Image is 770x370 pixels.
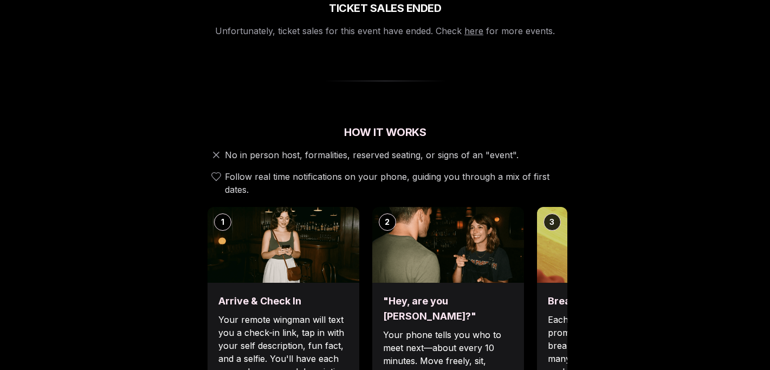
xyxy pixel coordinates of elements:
[218,294,348,309] h3: Arrive & Check In
[203,125,567,140] h2: How It Works
[372,207,524,283] img: "Hey, are you Max?"
[383,294,513,324] h3: "Hey, are you [PERSON_NAME]?"
[214,213,231,231] div: 1
[548,294,678,309] h3: Break the ice with prompts
[537,207,689,283] img: Break the ice with prompts
[464,25,483,36] a: here
[225,170,563,196] span: Follow real time notifications on your phone, guiding you through a mix of first dates.
[543,213,561,231] div: 3
[329,1,441,16] h2: Ticket Sales Ended
[215,24,555,37] p: Unfortunately, ticket sales for this event have ended. Check for more events.
[225,148,519,161] span: No in person host, formalities, reserved seating, or signs of an "event".
[208,207,359,283] img: Arrive & Check In
[379,213,396,231] div: 2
